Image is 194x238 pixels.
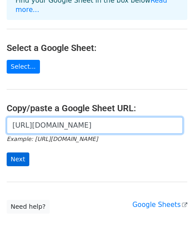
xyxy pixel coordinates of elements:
[7,103,187,113] h4: Copy/paste a Google Sheet URL:
[7,136,98,142] small: Example: [URL][DOMAIN_NAME]
[150,195,194,238] iframe: Chat Widget
[7,200,50,214] a: Need help?
[132,201,187,209] a: Google Sheets
[7,152,29,166] input: Next
[7,60,40,74] a: Select...
[7,43,187,53] h4: Select a Google Sheet:
[7,117,183,134] input: Paste your Google Sheet URL here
